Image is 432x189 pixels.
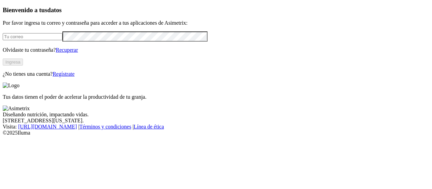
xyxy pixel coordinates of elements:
[3,71,429,77] p: ¿No tienes una cuenta?
[3,124,429,130] div: Visita : | |
[3,94,429,100] p: Tus datos tienen el poder de acelerar la productividad de tu granja.
[47,6,62,14] span: datos
[79,124,131,129] a: Términos y condiciones
[3,33,62,40] input: Tu correo
[3,112,429,118] div: Diseñando nutrición, impactando vidas.
[56,47,78,53] a: Recuperar
[3,20,429,26] p: Por favor ingresa tu correo y contraseña para acceder a tus aplicaciones de Asimetrix:
[53,71,75,77] a: Regístrate
[3,105,30,112] img: Asimetrix
[3,6,429,14] h3: Bienvenido a tus
[134,124,164,129] a: Línea de ética
[3,58,23,66] button: Ingresa
[3,118,429,124] div: [STREET_ADDRESS][US_STATE].
[3,47,429,53] p: Olvidaste tu contraseña?
[18,124,77,129] a: [URL][DOMAIN_NAME]
[3,82,20,89] img: Logo
[3,130,429,136] div: © 2025 Iluma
